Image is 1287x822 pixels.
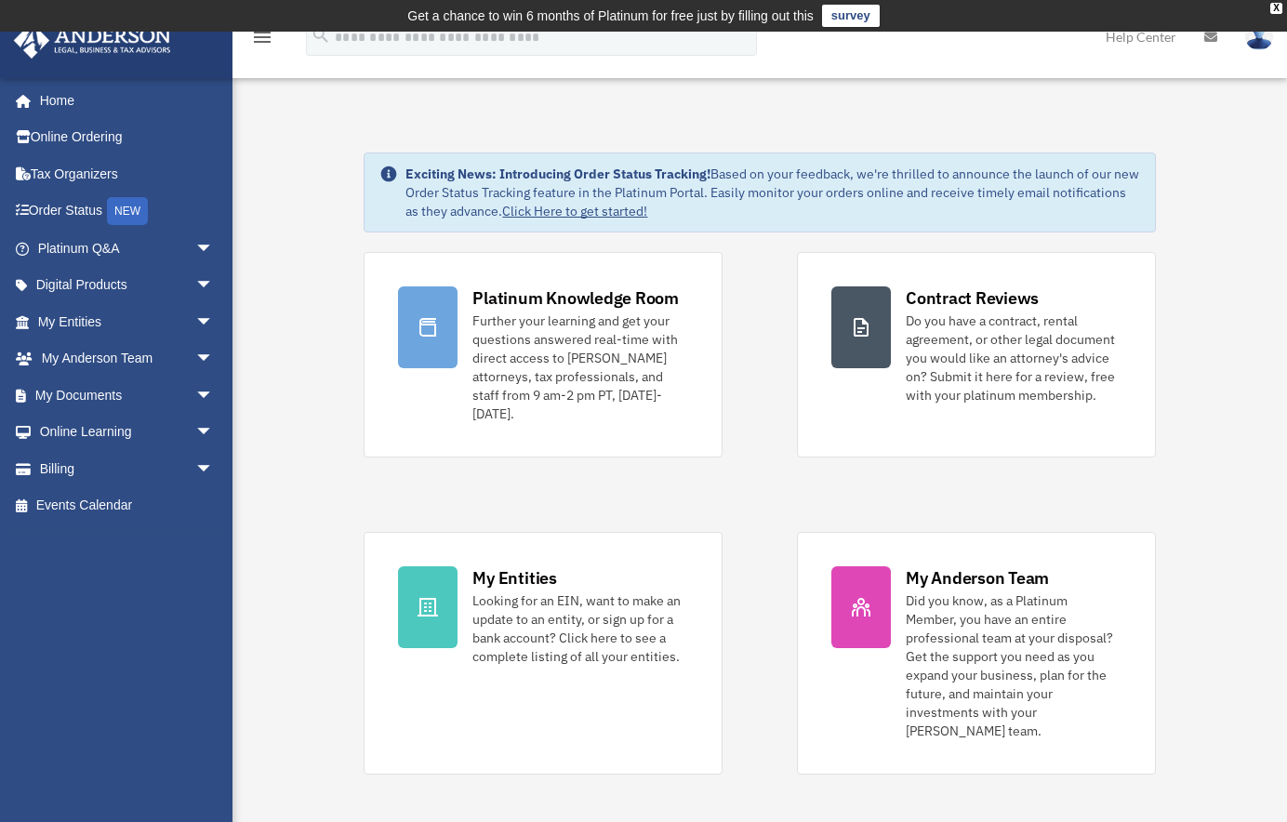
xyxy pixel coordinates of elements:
[502,203,647,219] a: Click Here to get started!
[472,566,556,590] div: My Entities
[195,340,232,378] span: arrow_drop_down
[13,340,242,378] a: My Anderson Teamarrow_drop_down
[472,286,679,310] div: Platinum Knowledge Room
[195,377,232,415] span: arrow_drop_down
[8,22,177,59] img: Anderson Advisors Platinum Portal
[311,25,331,46] i: search
[13,267,242,304] a: Digital Productsarrow_drop_down
[13,192,242,231] a: Order StatusNEW
[13,119,242,156] a: Online Ordering
[195,450,232,488] span: arrow_drop_down
[797,252,1156,457] a: Contract Reviews Do you have a contract, rental agreement, or other legal document you would like...
[13,414,242,451] a: Online Learningarrow_drop_down
[472,312,688,423] div: Further your learning and get your questions answered real-time with direct access to [PERSON_NAM...
[13,303,242,340] a: My Entitiesarrow_drop_down
[906,591,1121,740] div: Did you know, as a Platinum Member, you have an entire professional team at your disposal? Get th...
[13,377,242,414] a: My Documentsarrow_drop_down
[407,5,814,27] div: Get a chance to win 6 months of Platinum for free just by filling out this
[797,532,1156,775] a: My Anderson Team Did you know, as a Platinum Member, you have an entire professional team at your...
[906,286,1039,310] div: Contract Reviews
[1245,23,1273,50] img: User Pic
[364,252,723,457] a: Platinum Knowledge Room Further your learning and get your questions answered real-time with dire...
[13,155,242,192] a: Tax Organizers
[195,230,232,268] span: arrow_drop_down
[107,197,148,225] div: NEW
[195,414,232,452] span: arrow_drop_down
[822,5,880,27] a: survey
[405,165,1139,220] div: Based on your feedback, we're thrilled to announce the launch of our new Order Status Tracking fe...
[906,566,1049,590] div: My Anderson Team
[251,33,273,48] a: menu
[13,82,232,119] a: Home
[13,230,242,267] a: Platinum Q&Aarrow_drop_down
[251,26,273,48] i: menu
[13,487,242,524] a: Events Calendar
[1270,3,1282,14] div: close
[472,591,688,666] div: Looking for an EIN, want to make an update to an entity, or sign up for a bank account? Click her...
[195,267,232,305] span: arrow_drop_down
[405,166,710,182] strong: Exciting News: Introducing Order Status Tracking!
[364,532,723,775] a: My Entities Looking for an EIN, want to make an update to an entity, or sign up for a bank accoun...
[195,303,232,341] span: arrow_drop_down
[906,312,1121,404] div: Do you have a contract, rental agreement, or other legal document you would like an attorney's ad...
[13,450,242,487] a: Billingarrow_drop_down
